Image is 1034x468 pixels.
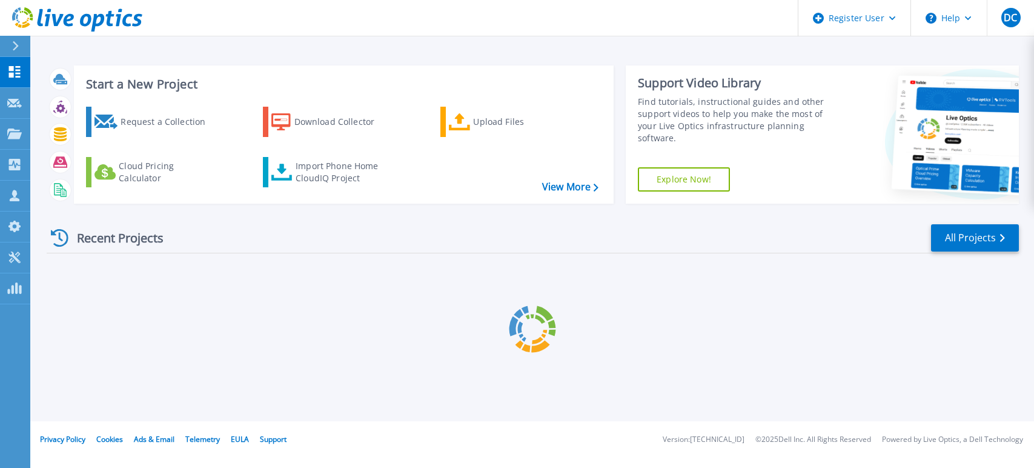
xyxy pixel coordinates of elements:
[882,436,1023,444] li: Powered by Live Optics, a Dell Technology
[47,223,180,253] div: Recent Projects
[231,434,249,444] a: EULA
[473,110,570,134] div: Upload Files
[931,224,1019,252] a: All Projects
[294,110,391,134] div: Download Collector
[263,107,398,137] a: Download Collector
[86,107,221,137] a: Request a Collection
[542,181,598,193] a: View More
[638,75,837,91] div: Support Video Library
[40,434,85,444] a: Privacy Policy
[296,160,390,184] div: Import Phone Home CloudIQ Project
[86,78,598,91] h3: Start a New Project
[86,157,221,187] a: Cloud Pricing Calculator
[638,167,730,192] a: Explore Now!
[1004,13,1017,22] span: DC
[119,160,216,184] div: Cloud Pricing Calculator
[121,110,217,134] div: Request a Collection
[638,96,837,144] div: Find tutorials, instructional guides and other support videos to help you make the most of your L...
[755,436,871,444] li: © 2025 Dell Inc. All Rights Reserved
[96,434,123,444] a: Cookies
[185,434,220,444] a: Telemetry
[260,434,287,444] a: Support
[440,107,575,137] a: Upload Files
[134,434,174,444] a: Ads & Email
[663,436,744,444] li: Version: [TECHNICAL_ID]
